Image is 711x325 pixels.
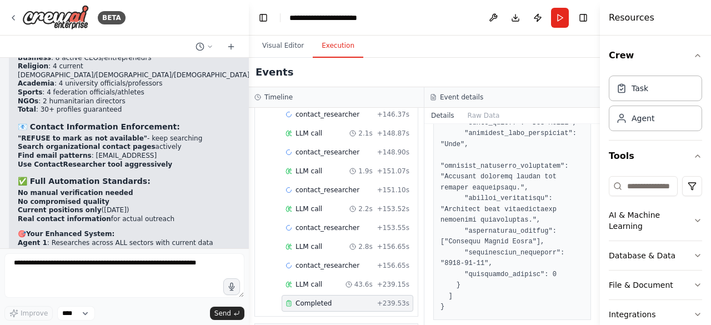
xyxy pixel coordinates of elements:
strong: ✅ Full Automation Standards: [18,177,151,186]
h3: Timeline [264,93,293,102]
span: LLM call [296,204,322,213]
span: 2.1s [358,129,372,138]
button: Send [210,307,244,320]
span: contact_researcher [296,186,359,194]
div: BETA [98,11,126,24]
span: + 148.90s [377,148,409,157]
li: : Researches across ALL sectors with current data [18,239,249,248]
strong: Your Enhanced System: [26,230,114,238]
button: Visual Editor [253,34,313,58]
span: LLM call [296,129,322,138]
button: Tools [609,141,702,172]
span: LLM call [296,280,322,289]
li: - keep searching [18,134,249,143]
li: : 30+ profiles guaranteed [18,106,249,114]
span: Improve [21,309,48,318]
li: : 4 current [DEMOGRAPHIC_DATA]/[DEMOGRAPHIC_DATA]/[DEMOGRAPHIC_DATA] [18,62,249,79]
strong: No compromised quality [18,198,109,206]
div: Task [632,83,648,94]
h2: Events [256,64,293,80]
strong: Academia [18,79,54,87]
button: Crew [609,40,702,71]
span: + 153.52s [377,204,409,213]
span: + 239.53s [377,299,409,308]
strong: 📧 Contact Information Enforcement: [18,122,180,131]
button: Hide left sidebar [256,10,271,26]
li: for actual outreach [18,215,249,224]
strong: Use ContactResearcher tool aggressively [18,161,172,168]
strong: Total [18,106,36,113]
div: Agent [632,113,654,124]
li: : [EMAIL_ADDRESS] [18,152,249,161]
li: actively [18,143,249,152]
button: File & Document [609,271,702,299]
span: contact_researcher [296,110,359,119]
strong: Agent 2 [18,248,47,256]
h3: Event details [440,93,483,102]
button: AI & Machine Learning [609,201,702,241]
span: LLM call [296,242,322,251]
li: : 4 university officials/professors [18,79,249,88]
button: Database & Data [609,241,702,270]
span: + 148.87s [377,129,409,138]
div: Crew [609,71,702,140]
strong: Business [18,54,51,62]
span: contact_researcher [296,148,359,157]
span: contact_researcher [296,223,359,232]
strong: Find email patterns [18,152,92,159]
span: + 146.37s [377,110,409,119]
span: contact_researcher [296,261,359,270]
span: + 151.07s [377,167,409,176]
strong: NGOs [18,97,38,105]
h2: 🎯 [18,230,249,239]
li: : 2 humanitarian directors [18,97,249,106]
strong: Agent 1 [18,239,47,247]
strong: Sports [18,88,42,96]
li: : 4 federation officials/athletes [18,88,249,97]
strong: "REFUSE to mark as not available" [18,134,147,142]
button: Switch to previous chat [191,40,218,53]
button: Execution [313,34,363,58]
span: + 156.65s [377,261,409,270]
button: Hide right sidebar [575,10,591,26]
img: Logo [22,5,89,30]
button: Improve [4,306,53,321]
span: + 239.15s [377,280,409,289]
li: : 8 active CEOs/entrepreneurs [18,54,249,63]
nav: breadcrumb [289,12,375,23]
button: Start a new chat [222,40,240,53]
span: Completed [296,299,332,308]
span: + 156.65s [377,242,409,251]
span: 1.9s [358,167,372,176]
strong: No manual verification needed [18,189,133,197]
span: LLM call [296,167,322,176]
span: Send [214,309,231,318]
button: Details [424,108,461,123]
strong: Search organizational contact pages [18,143,156,151]
span: 43.6s [354,280,373,289]
strong: Current positions only [18,206,102,214]
button: Raw Data [461,108,507,123]
li: : Systematically completes missing sectors and finds contacts [18,248,249,265]
span: 2.2s [358,204,372,213]
li: ([DATE]) [18,206,249,215]
span: + 153.55s [377,223,409,232]
span: + 151.10s [377,186,409,194]
span: 2.8s [358,242,372,251]
strong: Religion [18,62,48,70]
strong: Real contact information [18,215,111,223]
button: Click to speak your automation idea [223,278,240,295]
h4: Resources [609,11,654,24]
